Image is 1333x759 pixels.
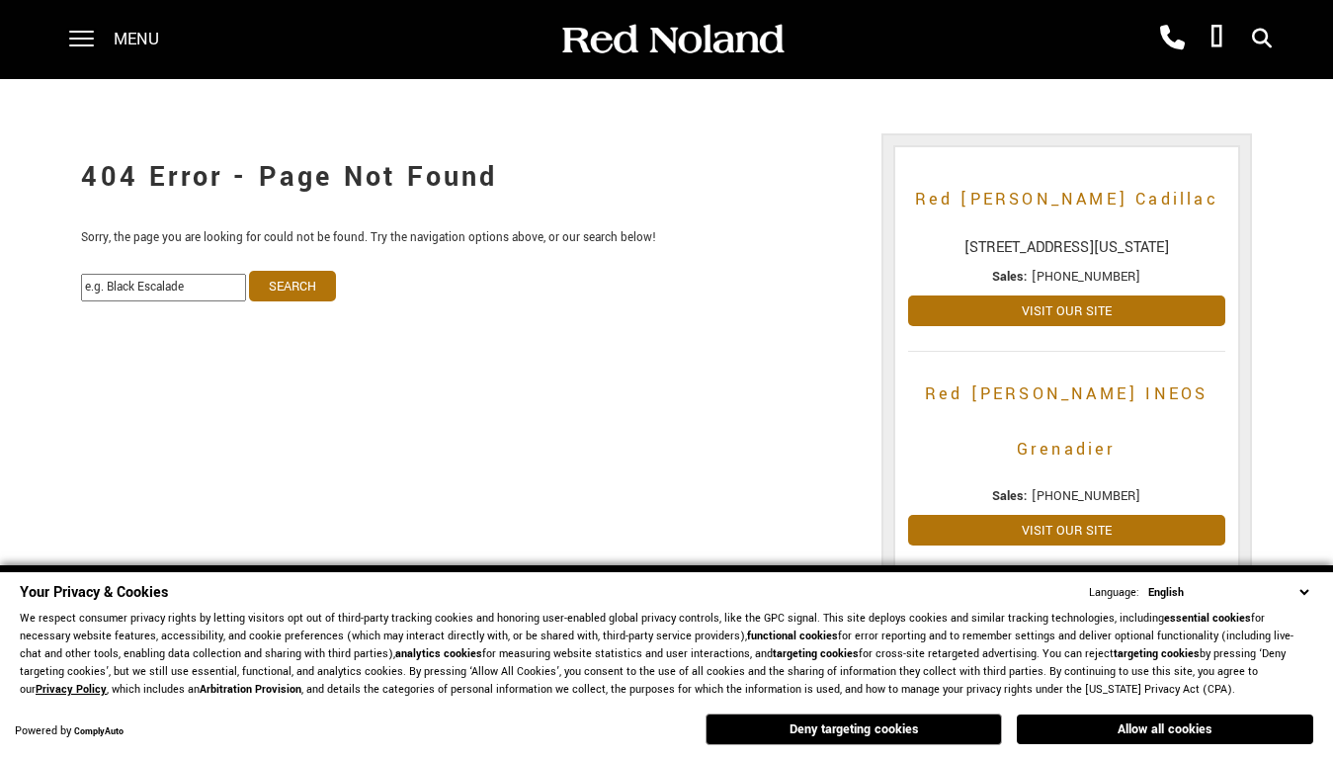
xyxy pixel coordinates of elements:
h1: 404 Error - Page Not Found [81,138,851,217]
strong: functional cookies [747,629,838,643]
strong: essential cookies [1164,611,1251,626]
strong: Arbitration Provision [200,682,301,697]
span: [STREET_ADDRESS][US_STATE] [908,237,1225,258]
button: Allow all cookies [1017,715,1313,744]
button: Deny targeting cookies [706,714,1002,745]
strong: Sales: [992,487,1028,505]
a: Red [PERSON_NAME] Cadillac [908,172,1225,227]
input: Search [249,271,336,301]
a: Red [PERSON_NAME] INEOS Grenadier [908,367,1225,477]
a: Privacy Policy [36,682,107,697]
span: Your Privacy & Cookies [20,582,168,603]
strong: Sales: [992,268,1028,286]
a: Visit Our Site [908,295,1225,326]
a: Visit Our Site [908,515,1225,546]
span: [PHONE_NUMBER] [1032,487,1140,505]
select: Language Select [1143,583,1313,602]
div: Sorry, the page you are looking for could not be found. Try the navigation options above, or our ... [66,119,866,311]
img: Red Noland Auto Group [558,23,786,57]
div: Powered by [15,725,124,738]
div: Language: [1089,587,1139,599]
strong: targeting cookies [773,646,859,661]
strong: analytics cookies [395,646,482,661]
a: ComplyAuto [74,725,124,738]
strong: targeting cookies [1114,646,1200,661]
input: e.g. Black Escalade [81,274,246,301]
span: [PHONE_NUMBER] [1032,268,1140,286]
p: We respect consumer privacy rights by letting visitors opt out of third-party tracking cookies an... [20,610,1313,699]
